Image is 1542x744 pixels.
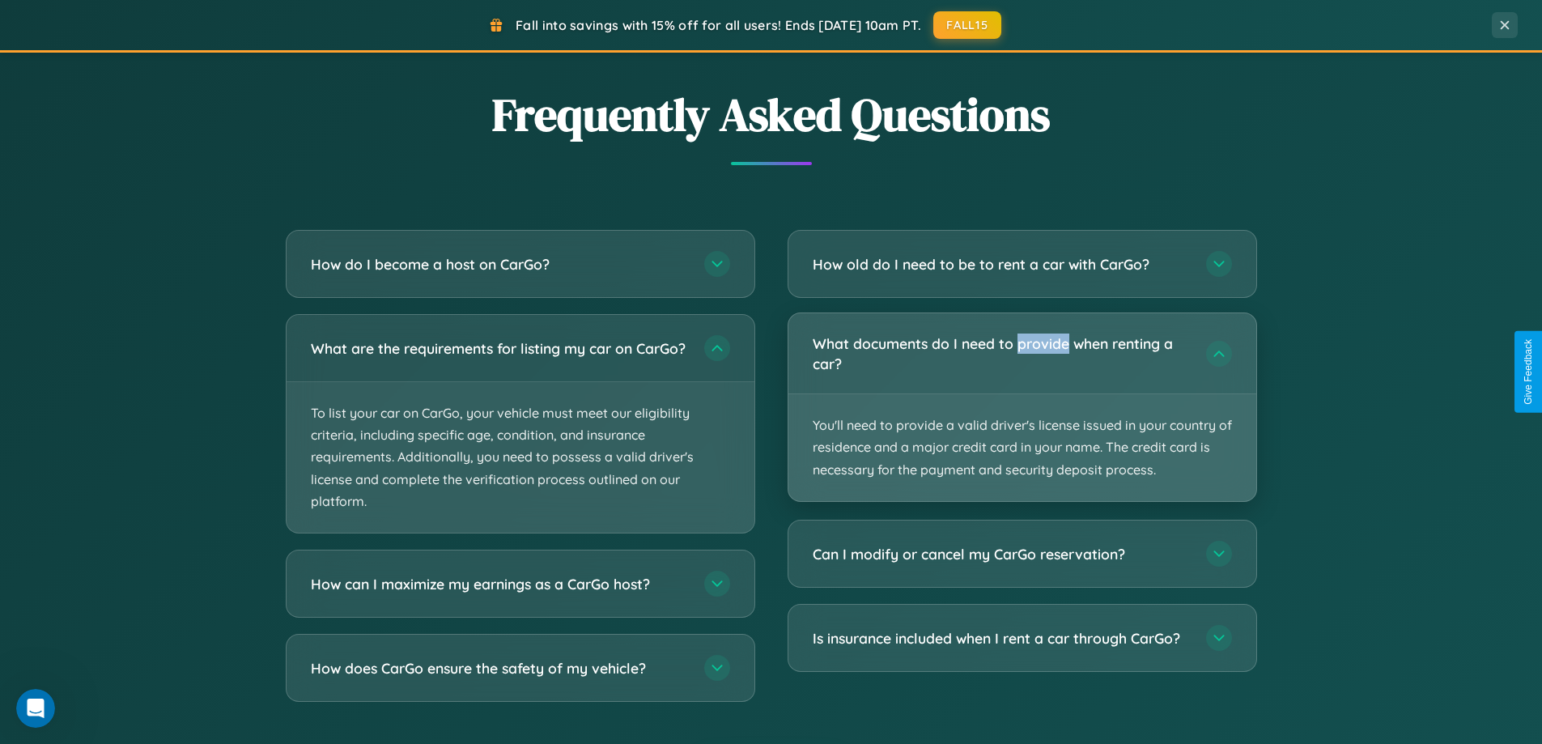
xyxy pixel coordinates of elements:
[16,689,55,728] iframe: Intercom live chat
[311,658,688,678] h3: How does CarGo ensure the safety of my vehicle?
[813,544,1190,564] h3: Can I modify or cancel my CarGo reservation?
[813,628,1190,648] h3: Is insurance included when I rent a car through CarGo?
[286,83,1257,146] h2: Frequently Asked Questions
[311,338,688,359] h3: What are the requirements for listing my car on CarGo?
[1523,339,1534,405] div: Give Feedback
[813,334,1190,373] h3: What documents do I need to provide when renting a car?
[287,382,754,533] p: To list your car on CarGo, your vehicle must meet our eligibility criteria, including specific ag...
[813,254,1190,274] h3: How old do I need to be to rent a car with CarGo?
[311,574,688,594] h3: How can I maximize my earnings as a CarGo host?
[311,254,688,274] h3: How do I become a host on CarGo?
[933,11,1001,39] button: FALL15
[788,394,1256,501] p: You'll need to provide a valid driver's license issued in your country of residence and a major c...
[516,17,921,33] span: Fall into savings with 15% off for all users! Ends [DATE] 10am PT.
